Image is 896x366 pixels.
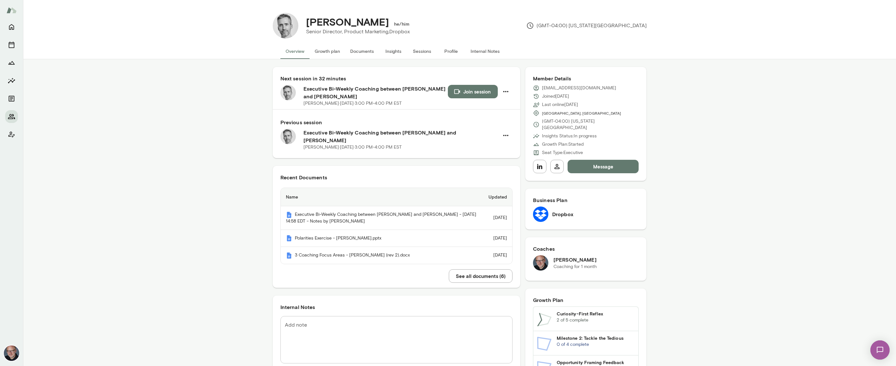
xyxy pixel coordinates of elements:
button: Growth plan [310,44,345,59]
h6: Internal Notes [280,303,513,311]
th: 3 Coaching Focus Areas - [PERSON_NAME] (rev 2).docx [281,247,483,264]
img: Nick Gould [4,346,19,361]
h6: Executive Bi-Weekly Coaching between [PERSON_NAME] and [PERSON_NAME] [303,129,499,144]
p: [PERSON_NAME] · [DATE] · 3:00 PM-4:00 PM EST [303,144,402,150]
p: [PERSON_NAME] · [DATE] · 3:00 PM-4:00 PM EST [303,100,402,107]
h6: Coaches [533,245,639,253]
h6: Recent Documents [280,174,513,181]
img: Nick Gould [533,255,548,271]
button: Documents [5,92,18,105]
button: Growth Plan [5,56,18,69]
img: George Baier IV [273,13,298,38]
button: Insights [379,44,408,59]
button: Join session [448,85,498,98]
button: Profile [437,44,465,59]
img: Mento [286,235,292,241]
h6: Previous session [280,118,513,126]
button: Internal Notes [465,44,505,59]
button: Home [5,20,18,33]
th: Polarities Exercise - [PERSON_NAME].pptx [281,230,483,247]
h6: Curiosity-First Reflex [557,311,635,317]
p: Last online [DATE] [542,102,578,108]
button: Sessions [408,44,437,59]
img: Mento [6,4,17,16]
td: [DATE] [483,230,512,247]
h6: Business Plan [533,196,639,204]
button: Insights [5,74,18,87]
button: Sessions [5,38,18,51]
p: (GMT-04:00) [US_STATE][GEOGRAPHIC_DATA] [526,22,647,29]
th: Updated [483,188,512,206]
p: [EMAIL_ADDRESS][DOMAIN_NAME] [542,85,616,91]
h6: Milestone 2: Tackle the Tedious [557,335,635,341]
th: Name [281,188,483,206]
p: Senior Director, Product Marketing, Dropbox [306,28,410,36]
h6: Executive Bi-Weekly Coaching between [PERSON_NAME] and [PERSON_NAME] [303,85,448,100]
button: Message [568,160,639,173]
h6: Member Details [533,75,639,82]
img: Mento [286,252,292,259]
th: Executive Bi-Weekly Coaching between [PERSON_NAME] and [PERSON_NAME] - [DATE] 14:58 EDT - Notes b... [281,206,483,230]
p: Coaching for 1 month [553,264,597,270]
button: Overview [280,44,310,59]
h6: Growth Plan [533,296,639,304]
button: Documents [345,44,379,59]
p: Joined [DATE] [542,93,569,100]
p: Insights Status: In progress [542,133,597,139]
p: Growth Plan: Started [542,141,584,148]
button: Members [5,110,18,123]
h6: [PERSON_NAME] [553,256,597,264]
p: Seat Type: Executive [542,150,583,156]
p: (GMT-04:00) [US_STATE][GEOGRAPHIC_DATA] [542,118,639,131]
p: 0 of 4 complete [557,341,635,348]
button: See all documents (6) [449,269,513,283]
p: 2 of 5 complete [557,317,635,323]
h6: Dropbox [552,210,573,218]
h4: [PERSON_NAME] [306,16,389,28]
h6: Next session in 32 minutes [280,75,513,82]
img: Mento [286,212,292,218]
span: [GEOGRAPHIC_DATA], [GEOGRAPHIC_DATA] [542,110,621,116]
td: [DATE] [483,247,512,264]
h6: he/him [394,21,410,27]
td: [DATE] [483,206,512,230]
button: Client app [5,128,18,141]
